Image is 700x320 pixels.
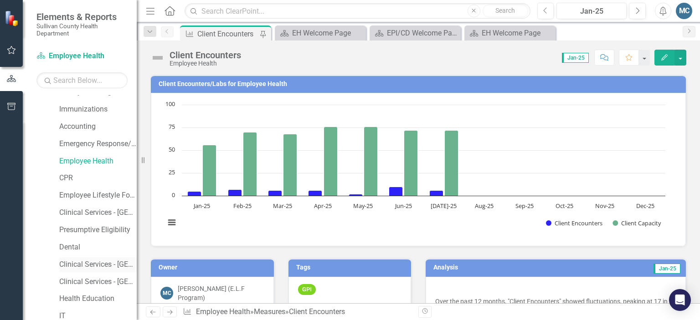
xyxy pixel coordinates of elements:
text: Oct-25 [556,202,573,210]
text: May-25 [353,202,373,210]
div: EPI/CD Welcome Page [387,27,458,39]
text: Feb-25 [233,202,252,210]
span: Jan-25 [562,53,589,63]
img: ClearPoint Strategy [5,10,21,26]
text: 50 [169,145,175,153]
text: Jan-25 [193,202,210,210]
a: EH Welcome Page [277,27,364,39]
div: Chart. Highcharts interactive chart. [160,100,676,237]
text: 0 [172,191,175,199]
div: » » [183,307,412,317]
a: Employee Health [36,51,128,61]
path: May-25, 2. Client Encounters. [349,194,363,196]
text: [DATE]-25 [431,202,457,210]
button: Show Client Capacity [612,219,662,227]
a: Health Education [59,294,137,304]
a: Employee Health [196,307,250,316]
span: Jan-25 [654,264,680,274]
a: Dental [59,242,137,253]
div: EH Welcome Page [482,27,553,39]
a: Immunizations [59,104,137,115]
h3: Owner [159,264,269,271]
span: GPI [298,284,316,295]
a: Clinical Services - [GEOGRAPHIC_DATA] [59,277,137,287]
div: Open Intercom Messenger [669,289,691,311]
a: CPR [59,173,137,183]
a: EH Welcome Page [467,27,553,39]
a: Presumptive Eligibility [59,225,137,235]
text: 25 [169,168,175,176]
path: Apr-25, 76. Client Capacity. [324,127,338,196]
path: Jul-25, 6. Client Encounters. [430,191,443,196]
path: Jun-25, 10. Client Encounters. [389,187,403,196]
path: Mar-25, 6. Client Encounters. [268,191,282,196]
a: Measures [254,307,285,316]
button: Show Client Encounters [546,219,602,227]
div: EH Welcome Page [292,27,364,39]
img: Not Defined [150,51,165,65]
input: Search ClearPoint... [185,3,530,19]
span: Elements & Reports [36,11,128,22]
text: 100 [165,100,175,108]
text: Sep-25 [515,202,534,210]
path: Apr-25, 6. Client Encounters. [309,191,322,196]
div: Client Encounters [170,50,241,60]
path: Feb-25, 7. Client Encounters. [228,190,242,196]
button: View chart menu, Chart [165,216,178,229]
span: Search [495,7,515,14]
button: Search [483,5,528,17]
path: Feb-25, 70. Client Capacity. [243,132,257,196]
path: Jan-25, 5. Client Encounters. [188,192,201,196]
h3: Analysis [433,264,550,271]
a: Emergency Response/PHEP [59,139,137,149]
div: Client Encounters [289,307,345,316]
a: Clinical Services - [GEOGRAPHIC_DATA] ([PERSON_NAME]) [59,208,137,218]
text: Dec-25 [636,202,654,210]
a: Employee Health [59,156,137,167]
a: Clinical Services - [GEOGRAPHIC_DATA] [59,259,137,270]
text: Nov-25 [595,202,614,210]
a: Accounting [59,122,137,132]
svg: Interactive chart [160,100,670,237]
g: Client Capacity, bar series 2 of 2 with 12 bars. [203,105,646,196]
h3: Tags [296,264,407,271]
h3: Client Encounters/Labs for Employee Health [159,81,681,87]
div: [PERSON_NAME] (E.L.F Program) [178,284,264,302]
button: Jan-25 [556,3,627,19]
text: 75 [169,122,175,131]
div: Employee Health [170,60,241,67]
button: MC [676,3,692,19]
div: Client Encounters [197,28,257,40]
div: Jan-25 [560,6,623,17]
text: Jun-25 [394,202,412,210]
text: Mar-25 [273,202,292,210]
a: EPI/CD Welcome Page [372,27,458,39]
path: Jun-25, 72. Client Capacity. [404,131,418,196]
text: Aug-25 [475,202,494,210]
input: Search Below... [36,72,128,88]
path: Mar-25, 68. Client Capacity. [283,134,297,196]
a: Employee Lifestyle Focus [59,190,137,201]
text: Apr-25 [314,202,332,210]
path: Jan-25, 56. Client Capacity. [203,145,216,196]
small: Sullivan County Health Department [36,22,128,37]
path: May-25, 76. Client Capacity. [364,127,378,196]
path: Jul-25, 72. Client Capacity. [445,131,458,196]
div: MC [160,287,173,300]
